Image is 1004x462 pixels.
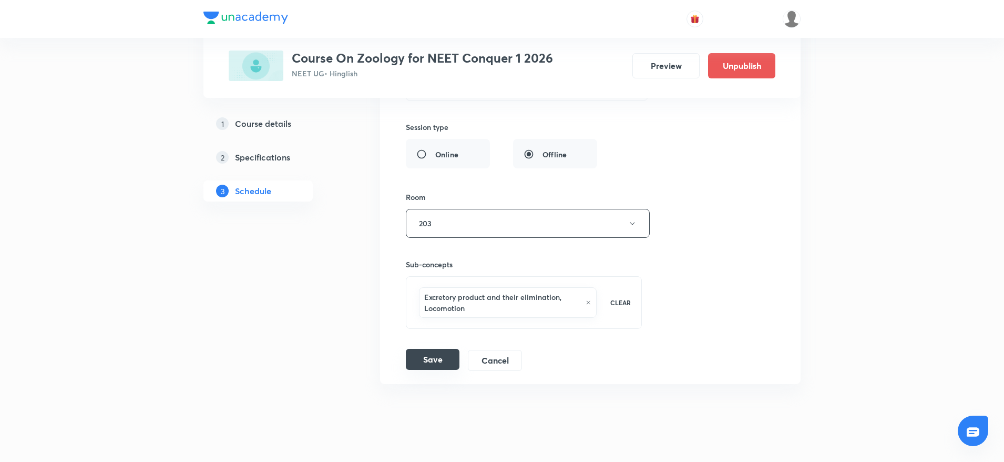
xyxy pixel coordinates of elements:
p: 1 [216,117,229,130]
h5: Schedule [235,185,271,197]
p: CLEAR [610,298,631,307]
img: Ankit Porwal [783,10,801,28]
img: 982ACFB1-7C15-4463-8798-202C4B861F2E_plus.png [229,51,283,81]
p: 2 [216,151,229,164]
a: 1Course details [203,113,346,134]
a: Company Logo [203,12,288,27]
button: Preview [632,53,700,78]
img: avatar [690,14,700,24]
p: 3 [216,185,229,197]
button: Unpublish [708,53,775,78]
h5: Specifications [235,151,290,164]
a: 2Specifications [203,147,346,168]
img: Company Logo [203,12,288,24]
h5: Course details [235,117,291,130]
h6: Session type [406,122,448,133]
button: avatar [687,11,703,27]
p: NEET UG • Hinglish [292,68,553,79]
h3: Course On Zoology for NEET Conquer 1 2026 [292,51,553,66]
h6: Excretory product and their elimination, Locomotion [424,292,580,314]
button: 203 [406,209,650,238]
h6: Room [406,192,426,203]
button: Cancel [468,350,522,371]
button: Save [406,349,459,370]
h6: Sub-concepts [406,259,642,270]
